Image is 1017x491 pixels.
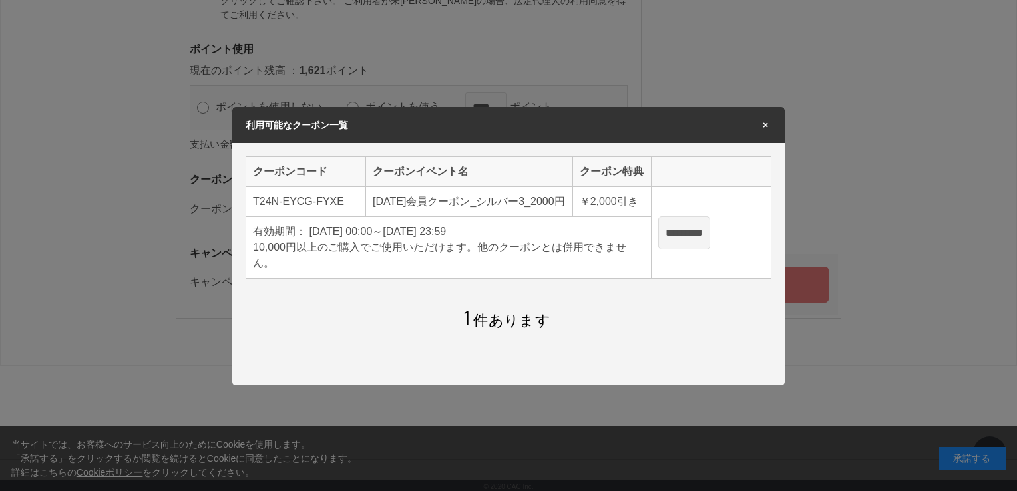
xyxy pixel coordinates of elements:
span: 件あります [463,312,550,329]
th: クーポン特典 [572,157,651,187]
div: 10,000円以上のご購入でご使用いただけます。他のクーポンとは併用できません。 [253,240,644,271]
span: × [759,120,771,130]
th: クーポンコード [246,157,366,187]
span: 利用可能なクーポン一覧 [246,120,348,130]
span: 1 [463,305,471,329]
td: [DATE]会員クーポン_シルバー3_2000円 [366,187,573,217]
th: クーポンイベント名 [366,157,573,187]
td: T24N-EYCG-FYXE [246,187,366,217]
span: [DATE] 00:00～[DATE] 23:59 [309,226,446,237]
span: ￥2,000 [580,196,617,207]
td: 引き [572,187,651,217]
span: 有効期間： [253,226,306,237]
